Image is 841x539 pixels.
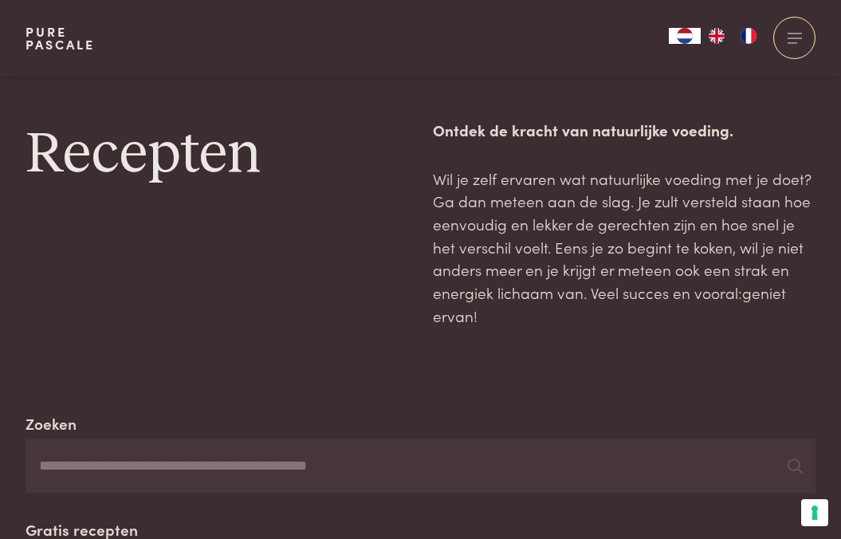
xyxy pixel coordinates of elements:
a: EN [701,28,733,44]
ul: Language list [701,28,764,44]
div: Language [669,28,701,44]
aside: Language selected: Nederlands [669,28,764,44]
a: FR [733,28,764,44]
label: Zoeken [26,412,77,435]
a: PurePascale [26,26,95,51]
strong: Ontdek de kracht van natuurlijke voeding. [433,119,733,140]
a: NL [669,28,701,44]
button: Uw voorkeuren voor toestemming voor trackingtechnologieën [801,499,828,526]
h1: Recepten [26,119,408,191]
p: Wil je zelf ervaren wat natuurlijke voeding met je doet? Ga dan meteen aan de slag. Je zult verst... [433,167,815,328]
